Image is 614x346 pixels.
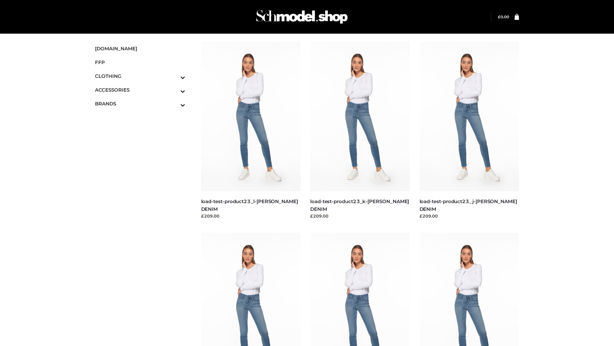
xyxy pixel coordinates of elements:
button: Toggle Submenu [163,69,185,83]
a: CLOTHINGToggle Submenu [95,69,185,83]
button: Toggle Submenu [163,83,185,97]
img: Schmodel Admin 964 [254,4,350,29]
div: £209.00 [420,213,519,219]
span: £ [498,14,500,19]
a: £0.00 [498,14,509,19]
a: [DOMAIN_NAME] [95,42,185,55]
span: ACCESSORIES [95,86,185,94]
a: ACCESSORIESToggle Submenu [95,83,185,97]
span: BRANDS [95,100,185,107]
a: load-test-product23_k-[PERSON_NAME] DENIM [310,198,409,212]
a: BRANDSToggle Submenu [95,97,185,111]
span: FFP [95,59,185,66]
bdi: 0.00 [498,14,509,19]
button: Toggle Submenu [163,97,185,111]
a: FFP [95,55,185,69]
a: load-test-product23_l-[PERSON_NAME] DENIM [201,198,298,212]
span: [DOMAIN_NAME] [95,45,185,52]
span: CLOTHING [95,72,185,80]
div: £209.00 [201,213,301,219]
div: £209.00 [310,213,410,219]
a: load-test-product23_j-[PERSON_NAME] DENIM [420,198,517,212]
